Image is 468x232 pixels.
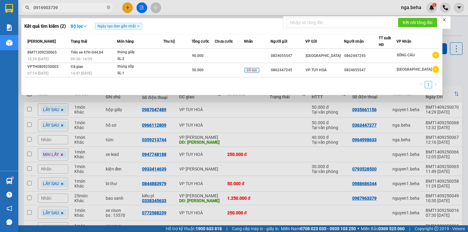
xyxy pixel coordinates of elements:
input: Nhập số tổng đài [286,18,393,27]
span: message [6,219,12,225]
div: 0862447245 [344,53,378,59]
span: VP Gửi [305,39,317,44]
span: ĐÃ GỌI [244,68,259,72]
input: Tìm tên, số ĐT hoặc mã đơn [34,4,105,11]
span: plus-circle [432,52,439,58]
span: Món hàng [117,39,134,44]
span: down [83,24,87,28]
span: 07:14 [DATE] [27,71,48,76]
li: Previous Page [417,81,425,88]
sup: 1 [12,177,13,179]
span: 50.000 [192,68,204,72]
span: [PERSON_NAME] [27,39,56,44]
img: logo-vxr [5,4,13,13]
div: BMT1309250065 [27,49,69,56]
span: Trên xe 47H-044.04 [71,50,103,54]
span: question-circle [6,192,12,198]
button: left [417,81,425,88]
span: close-circle [107,5,110,9]
span: close-circle [107,5,110,11]
span: Người gửi [271,39,287,44]
span: 15:29 [DATE] [27,57,48,61]
span: SÔNG CẦU [397,53,415,57]
span: 09:30 - 14/09 [71,57,92,61]
span: [GEOGRAPHIC_DATA] [306,54,341,58]
div: 0824055547 [344,67,378,73]
img: warehouse-icon [6,178,12,184]
span: Người nhận [344,39,364,44]
span: Thu hộ [163,39,175,44]
strong: Bộ lọc [71,24,87,29]
button: Bộ lọcdown [66,21,92,31]
img: warehouse-icon [6,40,12,46]
span: TT xuất HĐ [379,36,391,47]
h3: Kết quả tìm kiếm ( 2 ) [24,23,66,30]
span: Đã giao [71,65,83,69]
span: VP TUY HOÀ [306,68,327,72]
span: close [137,25,140,28]
span: Tổng cước [192,39,209,44]
div: VPTH0809250003 [27,64,69,70]
span: VP Nhận [396,39,411,44]
span: left [419,83,423,86]
span: search [25,5,30,10]
a: 1 [425,81,432,88]
span: right [434,83,438,86]
div: SL: 1 [117,70,163,77]
div: thùng xốp [117,63,163,70]
li: Next Page [432,81,439,88]
span: notification [6,206,12,211]
span: Nhãn [244,39,253,44]
div: 0862447245 [271,67,305,73]
span: 14:47 [DATE] [71,71,92,76]
span: Ngày tạo đơn gần nhất [95,23,142,30]
span: close [442,18,446,22]
span: [GEOGRAPHIC_DATA] [397,67,432,72]
img: solution-icon [6,24,12,31]
span: plus-circle [432,66,439,73]
span: 90.000 [192,54,204,58]
button: right [432,81,439,88]
span: Kết nối tổng đài [403,19,432,26]
span: Chưa cước [215,39,233,44]
button: Kết nối tổng đài [398,18,437,27]
div: SL: 2 [117,56,163,62]
span: Trạng thái [71,39,87,44]
div: thùng giấy [117,49,163,56]
div: 0824055547 [271,53,305,59]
